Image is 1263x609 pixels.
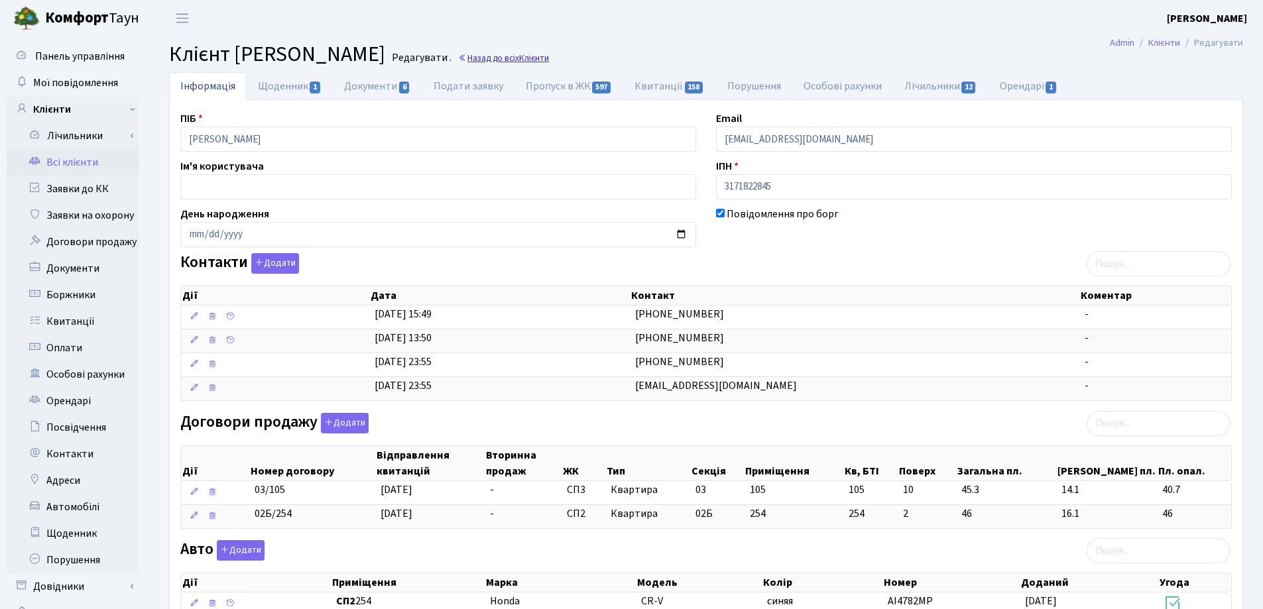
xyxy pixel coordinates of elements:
[7,70,139,96] a: Мої повідомлення
[7,149,139,176] a: Всі клієнти
[255,482,285,497] span: 03/105
[7,202,139,229] a: Заявки на охорону
[611,482,685,498] span: Квартира
[956,446,1056,480] th: Загальна пл.
[7,388,139,414] a: Орендарі
[399,82,410,93] span: 6
[15,123,139,149] a: Лічильники
[849,506,892,522] span: 254
[422,72,514,100] a: Подати заявку
[169,72,247,100] a: Інформація
[217,540,265,561] button: Авто
[1110,36,1134,50] a: Admin
[7,520,139,547] a: Щоденник
[180,253,299,274] label: Контакти
[882,573,1020,592] th: Номер
[180,540,265,561] label: Авто
[7,96,139,123] a: Клієнти
[635,307,724,321] span: [PHONE_NUMBER]
[490,594,520,608] span: Honda
[485,573,636,592] th: Марка
[45,7,109,28] b: Комфорт
[1085,378,1089,393] span: -
[1046,82,1056,93] span: 1
[1162,482,1226,498] span: 40.7
[180,206,269,222] label: День народження
[255,506,292,521] span: 02Б/254
[1061,482,1152,498] span: 14.1
[321,413,369,433] button: Договори продажу
[169,39,385,70] span: Клієнт [PERSON_NAME]
[1061,506,1152,522] span: 16.1
[381,482,412,497] span: [DATE]
[727,206,839,222] label: Повідомлення про борг
[1157,446,1231,480] th: Пл. опал.
[375,446,485,480] th: Відправлення квитанцій
[7,573,139,600] a: Довідники
[213,538,265,561] a: Додати
[336,594,480,609] span: 254
[519,52,549,64] span: Клієнти
[744,446,843,480] th: Приміщення
[7,441,139,467] a: Контакти
[1180,36,1243,50] li: Редагувати
[13,5,40,32] img: logo.png
[514,72,623,100] a: Пропуск в ЖК
[369,286,630,305] th: Дата
[248,251,299,274] a: Додати
[331,573,485,592] th: Приміщення
[1162,506,1226,522] span: 46
[1079,286,1231,305] th: Коментар
[458,52,549,64] a: Назад до всіхКлієнти
[592,82,611,93] span: 597
[7,361,139,388] a: Особові рахунки
[716,72,792,100] a: Порушення
[7,255,139,282] a: Документи
[767,594,793,608] span: синяя
[695,506,713,521] span: 02Б
[7,282,139,308] a: Боржники
[635,355,724,369] span: [PHONE_NUMBER]
[1087,411,1231,436] input: Пошук...
[7,229,139,255] a: Договори продажу
[375,331,432,345] span: [DATE] 13:50
[33,76,118,90] span: Мої повідомлення
[685,82,703,93] span: 158
[750,482,766,497] span: 105
[180,158,264,174] label: Ім'я користувача
[849,482,892,498] span: 105
[843,446,898,480] th: Кв, БТІ
[1158,573,1231,592] th: Угода
[1085,355,1089,369] span: -
[1090,29,1263,57] nav: breadcrumb
[7,547,139,573] a: Порушення
[381,506,412,521] span: [DATE]
[7,335,139,361] a: Оплати
[1056,446,1157,480] th: [PERSON_NAME] пл.
[762,573,883,592] th: Колір
[695,482,706,497] span: 03
[567,482,601,498] span: СП3
[1085,331,1089,345] span: -
[333,72,422,100] a: Документи
[7,176,139,202] a: Заявки до КК
[249,446,375,480] th: Номер договору
[562,446,606,480] th: ЖК
[7,494,139,520] a: Автомобілі
[318,410,369,433] a: Додати
[1148,36,1180,50] a: Клієнти
[1087,538,1231,563] input: Пошук...
[888,594,933,608] span: АІ4782МР
[180,413,369,433] label: Договори продажу
[903,482,951,498] span: 10
[635,331,724,345] span: [PHONE_NUMBER]
[1025,594,1057,608] span: [DATE]
[251,253,299,274] button: Контакти
[7,414,139,441] a: Посвідчення
[490,482,494,497] span: -
[166,7,199,29] button: Переключити навігацію
[1167,11,1247,27] a: [PERSON_NAME]
[1087,251,1231,276] input: Пошук...
[247,72,333,100] a: Щоденник
[45,7,139,30] span: Таун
